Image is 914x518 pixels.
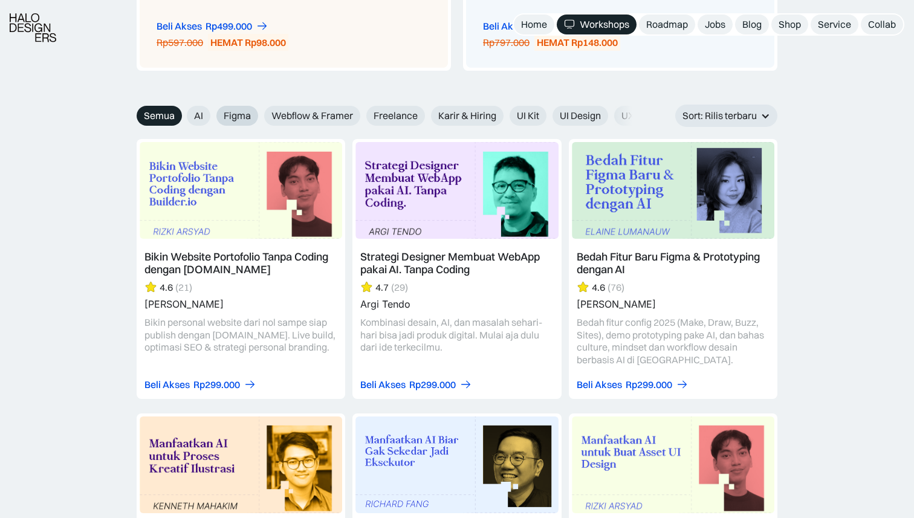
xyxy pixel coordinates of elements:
[521,18,547,31] div: Home
[144,378,190,391] div: Beli Akses
[157,20,202,33] div: Beli Akses
[742,18,762,31] div: Blog
[779,18,801,31] div: Shop
[735,15,769,34] a: Blog
[483,36,530,49] div: Rp797.000
[577,378,689,391] a: Beli AksesRp299.000
[705,18,725,31] div: Jobs
[224,109,251,122] span: Figma
[675,105,777,127] div: Sort: Rilis terbaru
[577,378,622,391] div: Beli Akses
[271,109,353,122] span: Webflow & Framer
[360,378,406,391] div: Beli Akses
[144,378,256,391] a: Beli AksesRp299.000
[157,20,268,33] a: Beli AksesRp499.000
[409,378,456,391] div: Rp299.000
[194,109,203,122] span: AI
[537,36,618,49] div: HEMAT Rp148.000
[483,20,595,33] a: Beli AksesRp649.000
[682,109,757,122] div: Sort: Rilis terbaru
[818,18,851,31] div: Service
[698,15,733,34] a: Jobs
[157,36,203,49] div: Rp597.000
[193,378,240,391] div: Rp299.000
[514,15,554,34] a: Home
[137,106,638,126] form: Email Form
[560,109,601,122] span: UI Design
[210,36,286,49] div: HEMAT Rp98.000
[626,378,672,391] div: Rp299.000
[646,18,688,31] div: Roadmap
[206,20,252,33] div: Rp499.000
[483,20,528,33] div: Beli Akses
[621,109,666,122] span: UX Design
[868,18,896,31] div: Collab
[639,15,695,34] a: Roadmap
[144,109,175,122] span: Semua
[360,378,472,391] a: Beli AksesRp299.000
[771,15,808,34] a: Shop
[438,109,496,122] span: Karir & Hiring
[517,109,539,122] span: UI Kit
[374,109,418,122] span: Freelance
[580,18,629,31] div: Workshops
[861,15,903,34] a: Collab
[557,15,637,34] a: Workshops
[811,15,858,34] a: Service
